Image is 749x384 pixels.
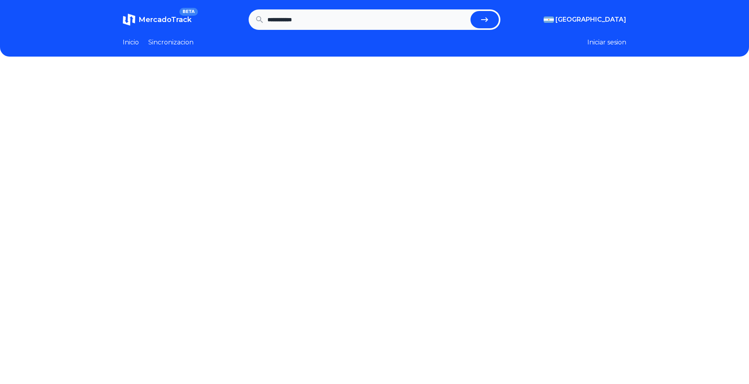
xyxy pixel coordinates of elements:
[123,38,139,47] a: Inicio
[138,15,192,24] span: MercadoTrack
[148,38,194,47] a: Sincronizacion
[555,15,626,24] span: [GEOGRAPHIC_DATA]
[544,15,626,24] button: [GEOGRAPHIC_DATA]
[544,17,554,23] img: Argentina
[123,13,135,26] img: MercadoTrack
[123,13,192,26] a: MercadoTrackBETA
[179,8,198,16] span: BETA
[587,38,626,47] button: Iniciar sesion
